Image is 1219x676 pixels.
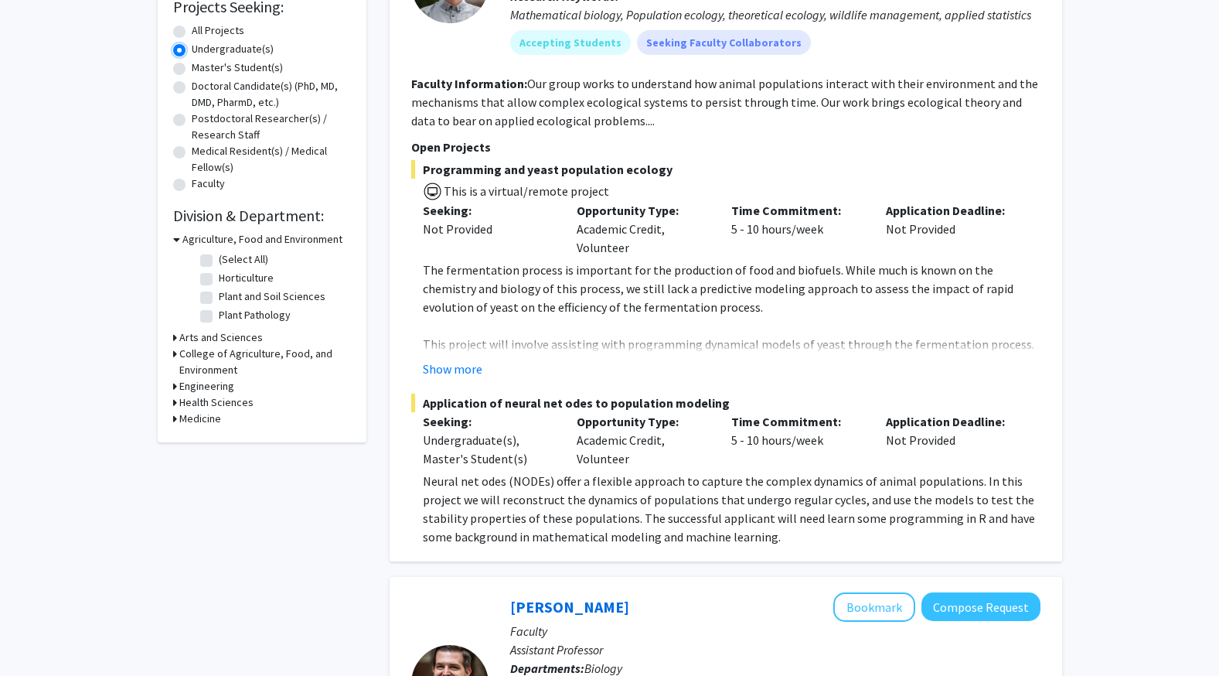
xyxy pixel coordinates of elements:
[192,176,225,192] label: Faculty
[886,201,1017,220] p: Application Deadline:
[192,143,351,176] label: Medical Resident(s) / Medical Fellow(s)
[442,183,609,199] span: This is a virtual/remote project
[192,60,283,76] label: Master's Student(s)
[182,231,342,248] h3: Agriculture, Food and Environment
[411,76,527,91] b: Faculty Information:
[874,201,1029,257] div: Not Provided
[731,412,863,431] p: Time Commitment:
[192,78,351,111] label: Doctoral Candidate(s) (PhD, MD, DMD, PharmD, etc.)
[423,335,1040,391] p: This project will involve assisting with programming dynamical models of yeast through the fermen...
[510,661,584,676] b: Departments:
[179,378,234,394] h3: Engineering
[179,394,254,411] h3: Health Sciences
[720,201,874,257] div: 5 - 10 hours/week
[192,41,274,57] label: Undergraduate(s)
[423,431,554,468] div: Undergraduate(s), Master's Student(s)
[192,111,351,143] label: Postdoctoral Researcher(s) / Research Staff
[179,346,351,378] h3: College of Agriculture, Food, and Environment
[173,207,351,225] h2: Division & Department:
[921,592,1040,621] button: Compose Request to Michael Tackenberg
[510,640,1040,659] p: Assistant Professor
[411,394,1040,412] span: Application of neural net odes to population modeling
[423,360,482,378] button: Show more
[179,329,263,346] h3: Arts and Sciences
[510,5,1040,24] div: Mathematical biology, Population ecology, theoretical ecology, wildlife management, applied stati...
[577,412,708,431] p: Opportunity Type:
[565,412,720,468] div: Academic Credit, Volunteer
[423,220,554,238] div: Not Provided
[565,201,720,257] div: Academic Credit, Volunteer
[833,592,915,622] button: Add Michael Tackenberg to Bookmarks
[874,412,1029,468] div: Not Provided
[510,622,1040,640] p: Faculty
[219,307,291,323] label: Plant Pathology
[192,22,244,39] label: All Projects
[12,606,66,664] iframe: Chat
[510,597,629,616] a: [PERSON_NAME]
[219,288,325,305] label: Plant and Soil Sciences
[179,411,221,427] h3: Medicine
[423,472,1040,546] p: Neural net odes (NODEs) offer a flexible approach to capture the complex dynamics of animal popul...
[411,138,1040,156] p: Open Projects
[886,412,1017,431] p: Application Deadline:
[637,30,811,55] mat-chip: Seeking Faculty Collaborators
[731,201,863,220] p: Time Commitment:
[219,251,268,268] label: (Select All)
[423,261,1040,316] p: The fermentation process is important for the production of food and biofuels. While much is know...
[411,160,1040,179] span: Programming and yeast population ecology
[411,76,1038,128] fg-read-more: Our group works to understand how animal populations interact with their environment and the mech...
[219,270,274,286] label: Horticulture
[510,30,631,55] mat-chip: Accepting Students
[577,201,708,220] p: Opportunity Type:
[423,201,554,220] p: Seeking:
[423,412,554,431] p: Seeking:
[584,661,622,676] span: Biology
[720,412,874,468] div: 5 - 10 hours/week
